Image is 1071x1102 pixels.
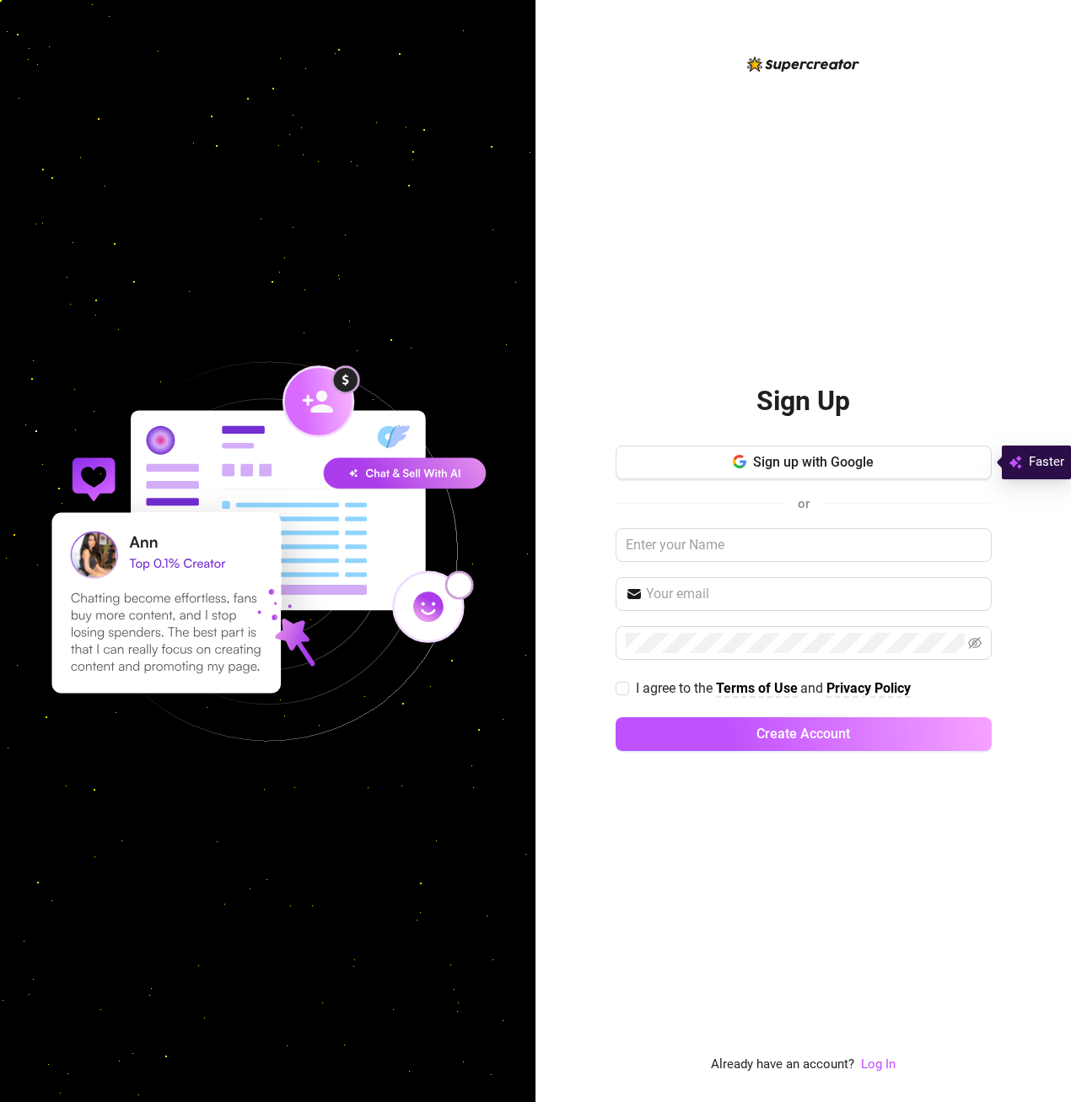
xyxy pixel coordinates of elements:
[616,717,992,751] button: Create Account
[616,528,992,562] input: Enter your Name
[646,584,982,604] input: Your email
[861,1055,896,1075] a: Log In
[1009,452,1022,473] img: svg%3e
[826,680,911,698] a: Privacy Policy
[636,680,716,696] span: I agree to the
[756,726,850,742] span: Create Account
[798,496,810,511] span: or
[800,680,826,696] span: and
[711,1055,854,1075] span: Already have an account?
[716,680,798,698] a: Terms of Use
[756,384,850,419] h2: Sign Up
[716,680,798,696] strong: Terms of Use
[826,680,911,696] strong: Privacy Policy
[616,446,992,479] button: Sign up with Google
[747,57,859,72] img: logo-BBDzfeDw.svg
[1029,452,1064,473] span: Faster
[861,1056,896,1072] a: Log In
[753,454,874,470] span: Sign up with Google
[968,636,982,650] span: eye-invisible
